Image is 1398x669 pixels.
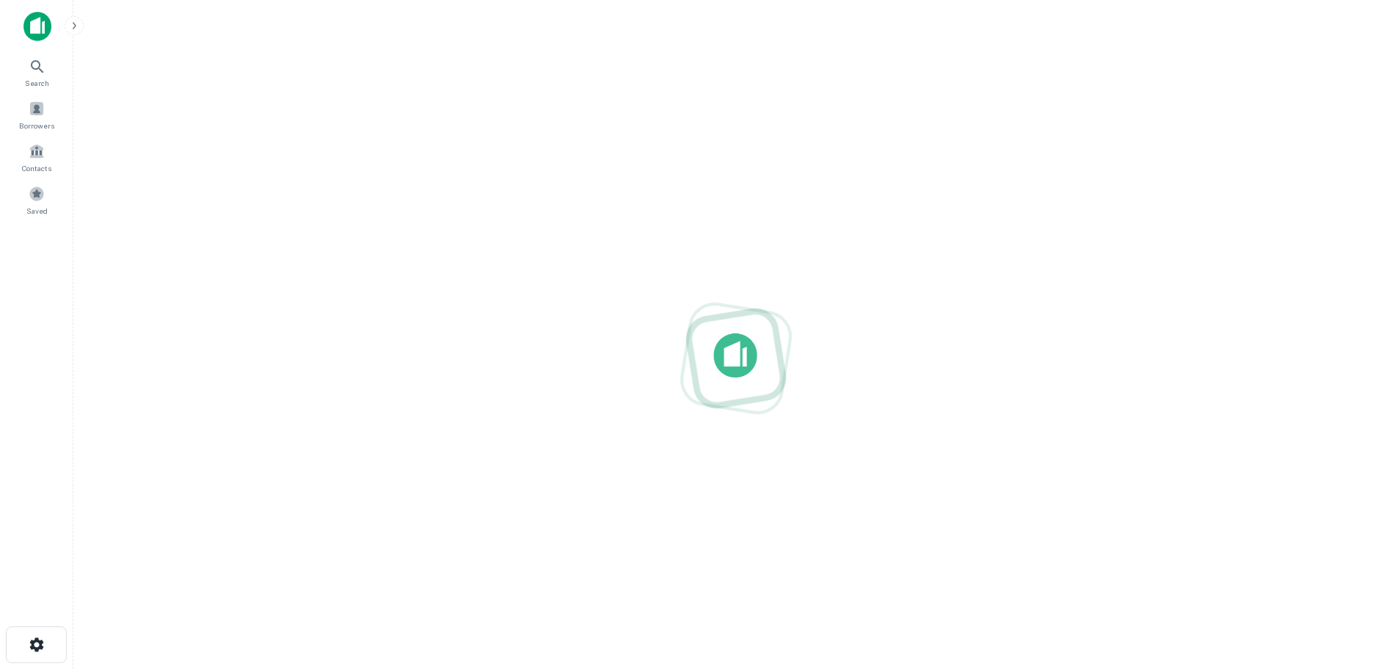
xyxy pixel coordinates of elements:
iframe: Chat Widget [1325,552,1398,622]
span: Search [25,77,49,89]
span: Saved [26,205,48,217]
a: Search [4,52,69,92]
a: Saved [4,180,69,220]
span: Borrowers [19,120,54,131]
a: Contacts [4,137,69,177]
a: Borrowers [4,95,69,134]
img: capitalize-icon.png [23,12,51,41]
span: Contacts [22,162,51,174]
